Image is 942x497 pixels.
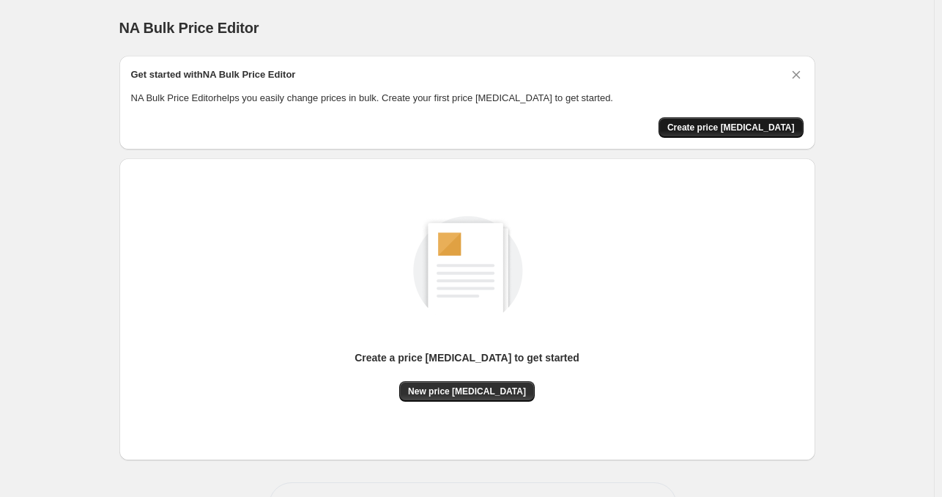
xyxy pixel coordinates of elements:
[399,381,535,402] button: New price [MEDICAL_DATA]
[789,67,804,82] button: Dismiss card
[667,122,795,133] span: Create price [MEDICAL_DATA]
[119,20,259,36] span: NA Bulk Price Editor
[408,386,526,397] span: New price [MEDICAL_DATA]
[131,91,804,106] p: NA Bulk Price Editor helps you easily change prices in bulk. Create your first price [MEDICAL_DAT...
[659,117,804,138] button: Create price change job
[131,67,296,82] h2: Get started with NA Bulk Price Editor
[355,350,579,365] p: Create a price [MEDICAL_DATA] to get started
